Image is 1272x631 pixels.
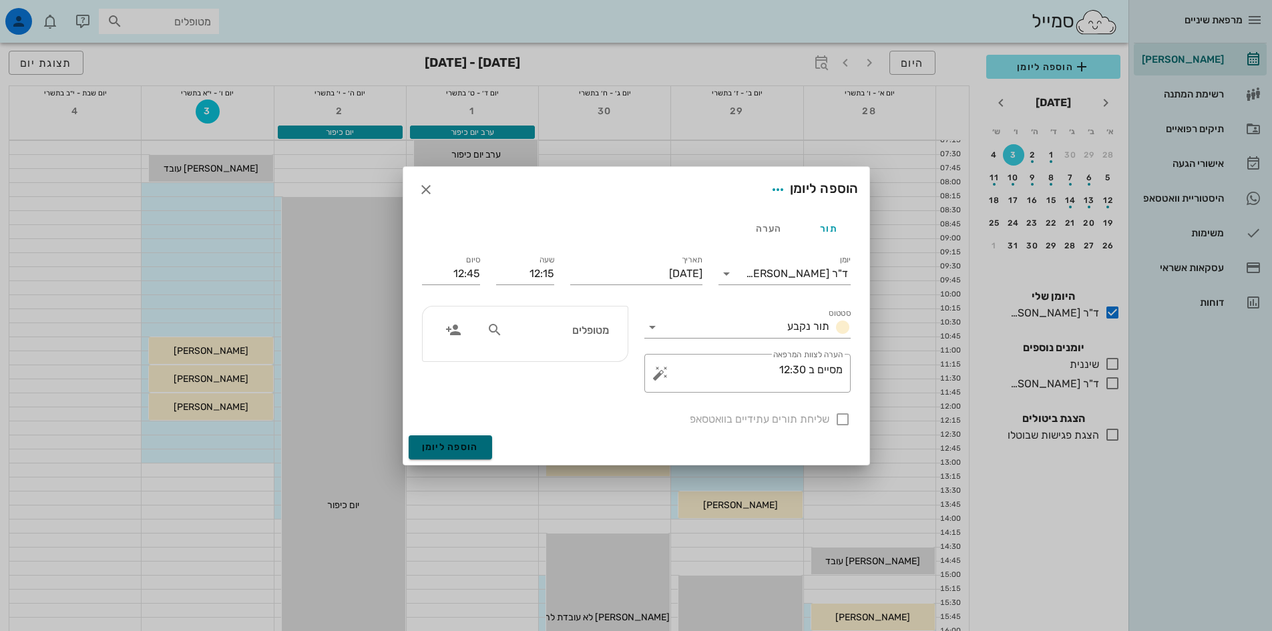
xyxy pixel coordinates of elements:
[718,263,851,284] div: יומןד"ר [PERSON_NAME]
[409,435,492,459] button: הוספה ליומן
[773,350,842,360] label: הערה לצוות המרפאה
[466,255,480,265] label: סיום
[766,178,859,202] div: הוספה ליומן
[839,255,851,265] label: יומן
[681,255,702,265] label: תאריך
[738,212,799,244] div: הערה
[787,320,829,333] span: תור נקבע
[539,255,554,265] label: שעה
[799,212,859,244] div: תור
[644,317,851,338] div: סטטוסתור נקבע
[829,308,851,319] label: סטטוס
[422,441,479,453] span: הוספה ליומן
[746,268,848,280] div: ד"ר [PERSON_NAME]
